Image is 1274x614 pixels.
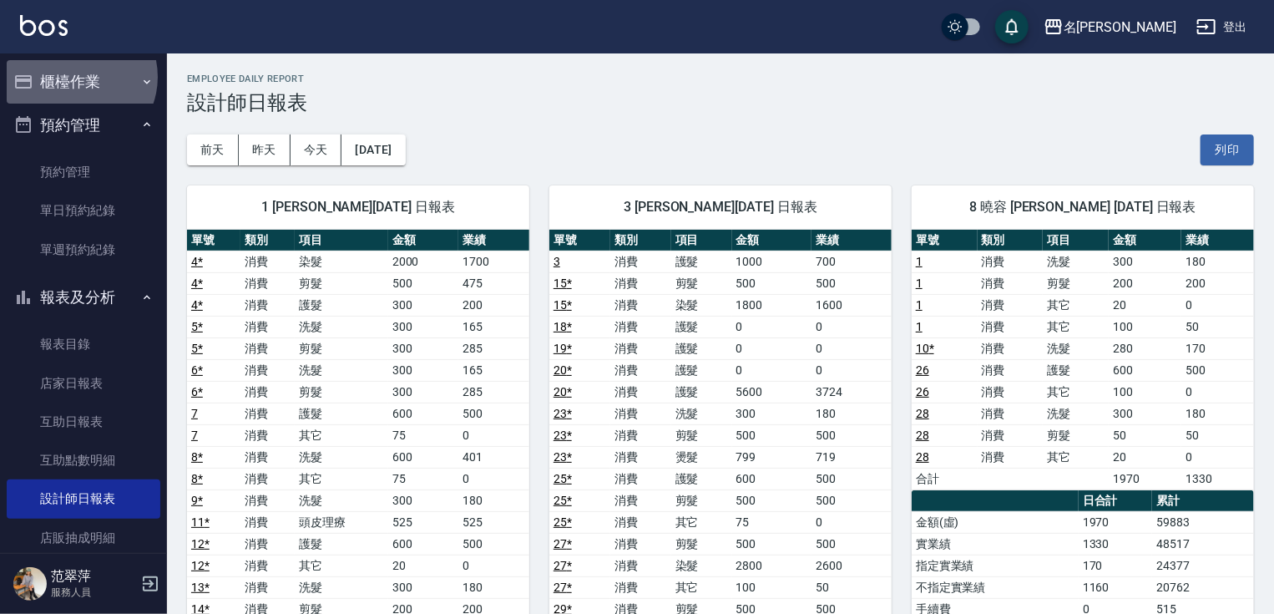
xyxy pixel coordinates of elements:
[1181,359,1254,381] td: 500
[995,10,1029,43] button: save
[388,576,459,598] td: 300
[1152,533,1254,555] td: 48517
[978,381,1044,403] td: 消費
[240,576,294,598] td: 消費
[732,381,812,403] td: 5600
[207,199,509,216] span: 1 [PERSON_NAME][DATE] 日報表
[1109,230,1181,251] th: 金額
[978,446,1044,468] td: 消費
[1181,468,1254,490] td: 1330
[295,555,388,576] td: 其它
[240,403,294,424] td: 消費
[978,272,1044,294] td: 消費
[458,424,529,446] td: 0
[671,533,732,555] td: 剪髮
[388,533,459,555] td: 600
[341,134,405,165] button: [DATE]
[732,272,812,294] td: 500
[671,403,732,424] td: 洗髮
[191,429,198,442] a: 7
[671,337,732,359] td: 護髮
[7,441,160,480] a: 互助點數明細
[388,230,459,251] th: 金額
[295,446,388,468] td: 洗髮
[388,251,459,272] td: 2000
[1190,12,1254,43] button: 登出
[610,337,671,359] td: 消費
[932,199,1234,216] span: 8 曉容 [PERSON_NAME] [DATE] 日報表
[458,316,529,337] td: 165
[388,316,459,337] td: 300
[916,255,923,268] a: 1
[51,585,136,600] p: 服務人員
[1043,424,1109,446] td: 剪髮
[240,251,294,272] td: 消費
[388,446,459,468] td: 600
[811,555,892,576] td: 2600
[388,294,459,316] td: 300
[240,468,294,490] td: 消費
[1109,468,1181,490] td: 1970
[732,511,812,533] td: 75
[295,576,388,598] td: 洗髮
[1181,403,1254,424] td: 180
[13,567,47,601] img: Person
[240,555,294,576] td: 消費
[671,555,732,576] td: 染髮
[458,511,529,533] td: 525
[295,511,388,533] td: 頭皮理療
[671,446,732,468] td: 燙髮
[811,359,892,381] td: 0
[458,555,529,576] td: 0
[388,555,459,576] td: 20
[388,490,459,511] td: 300
[1079,533,1152,555] td: 1330
[295,490,388,511] td: 洗髮
[1064,17,1176,38] div: 名[PERSON_NAME]
[916,429,929,442] a: 28
[811,294,892,316] td: 1600
[978,230,1044,251] th: 類別
[1109,446,1181,468] td: 20
[671,230,732,251] th: 項目
[811,230,892,251] th: 業績
[388,424,459,446] td: 75
[912,533,1079,555] td: 實業績
[7,480,160,518] a: 設計師日報表
[671,468,732,490] td: 護髮
[610,468,671,490] td: 消費
[240,359,294,381] td: 消費
[912,230,1254,490] table: a dense table
[610,403,671,424] td: 消費
[610,576,671,598] td: 消費
[1109,424,1181,446] td: 50
[20,15,68,36] img: Logo
[388,381,459,403] td: 300
[811,576,892,598] td: 50
[295,230,388,251] th: 項目
[1109,403,1181,424] td: 300
[458,381,529,403] td: 285
[671,490,732,511] td: 剪髮
[1109,381,1181,403] td: 100
[240,381,294,403] td: 消費
[240,294,294,316] td: 消費
[732,424,812,446] td: 500
[1079,511,1152,533] td: 1970
[610,251,671,272] td: 消費
[811,251,892,272] td: 700
[610,446,671,468] td: 消費
[671,359,732,381] td: 護髮
[916,385,929,398] a: 26
[1043,272,1109,294] td: 剪髮
[458,468,529,490] td: 0
[239,134,291,165] button: 昨天
[295,251,388,272] td: 染髮
[610,359,671,381] td: 消費
[240,316,294,337] td: 消費
[458,272,529,294] td: 475
[7,153,160,191] a: 預約管理
[240,272,294,294] td: 消費
[1181,251,1254,272] td: 180
[295,468,388,490] td: 其它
